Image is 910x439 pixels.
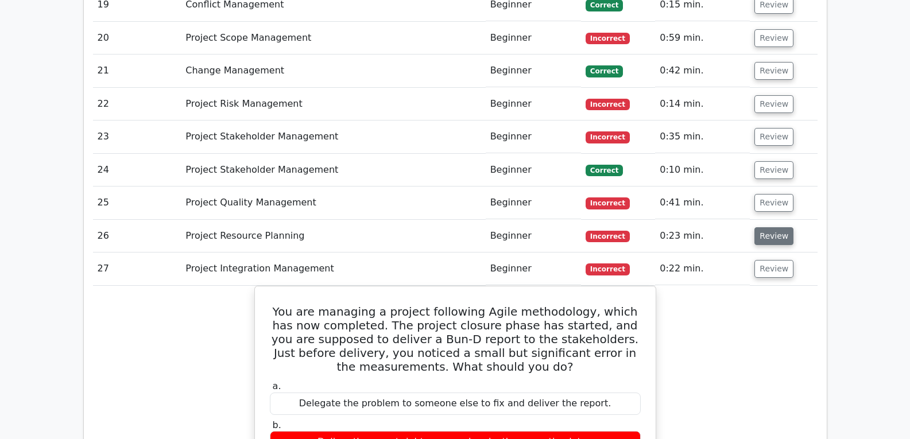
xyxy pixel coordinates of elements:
[754,227,793,245] button: Review
[586,65,623,77] span: Correct
[486,55,581,87] td: Beginner
[655,88,750,121] td: 0:14 min.
[655,121,750,153] td: 0:35 min.
[586,33,630,44] span: Incorrect
[181,187,485,219] td: Project Quality Management
[273,419,281,430] span: b.
[586,231,630,242] span: Incorrect
[754,194,793,212] button: Review
[655,55,750,87] td: 0:42 min.
[486,88,581,121] td: Beginner
[486,187,581,219] td: Beginner
[655,187,750,219] td: 0:41 min.
[486,154,581,187] td: Beginner
[486,22,581,55] td: Beginner
[586,131,630,143] span: Incorrect
[270,393,641,415] div: Delegate the problem to someone else to fix and deliver the report.
[754,62,793,80] button: Review
[586,263,630,275] span: Incorrect
[586,99,630,110] span: Incorrect
[754,260,793,278] button: Review
[93,187,181,219] td: 25
[93,55,181,87] td: 21
[754,95,793,113] button: Review
[655,220,750,252] td: 0:23 min.
[181,55,485,87] td: Change Management
[181,22,485,55] td: Project Scope Management
[655,22,750,55] td: 0:59 min.
[269,305,642,374] h5: You are managing a project following Agile methodology, which has now completed. The project clos...
[181,88,485,121] td: Project Risk Management
[655,252,750,285] td: 0:22 min.
[754,29,793,47] button: Review
[93,252,181,285] td: 27
[754,161,793,179] button: Review
[754,128,793,146] button: Review
[93,121,181,153] td: 23
[486,220,581,252] td: Beginner
[655,154,750,187] td: 0:10 min.
[181,121,485,153] td: Project Stakeholder Management
[181,154,485,187] td: Project Stakeholder Management
[486,252,581,285] td: Beginner
[93,88,181,121] td: 22
[93,220,181,252] td: 26
[93,154,181,187] td: 24
[273,380,281,391] span: a.
[181,220,485,252] td: Project Resource Planning
[181,252,485,285] td: Project Integration Management
[586,165,623,176] span: Correct
[486,121,581,153] td: Beginner
[93,22,181,55] td: 20
[586,197,630,209] span: Incorrect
